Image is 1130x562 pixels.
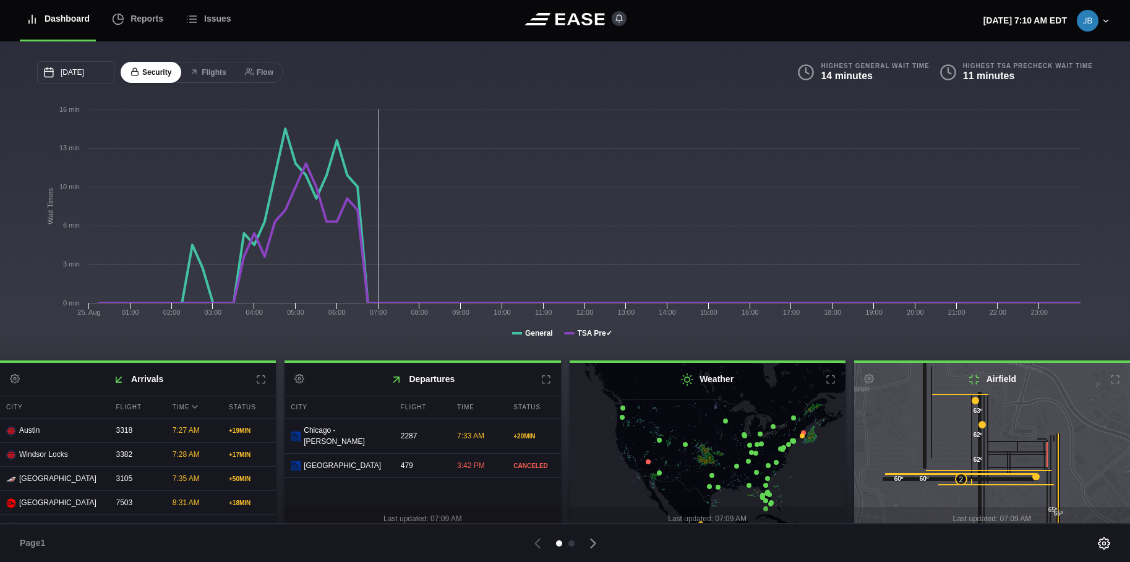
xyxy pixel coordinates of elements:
span: [GEOGRAPHIC_DATA] [19,521,96,532]
tspan: 16 min [59,106,80,113]
img: 74ad5be311c8ae5b007de99f4e979312 [1077,10,1098,32]
span: Austin [19,425,40,436]
div: City [285,396,392,418]
div: 3382 [110,443,163,466]
div: 3318 [110,419,163,442]
div: 3312 [110,515,163,539]
text: 17:00 [783,309,800,316]
text: 15:00 [700,309,717,316]
div: + 17 MIN [229,450,270,459]
span: Page 1 [20,537,51,550]
div: Last updated: 07:09 AM [570,507,845,530]
span: 7:28 AM [173,450,200,459]
tspan: 0 min [63,299,80,307]
h2: Departures [285,363,560,396]
div: Time [451,396,504,418]
p: [DATE] 7:10 AM EDT [983,14,1067,27]
div: CANCELED [513,461,554,470]
div: Flight [395,396,448,418]
span: 7:33 AM [457,432,484,440]
h2: Weather [570,363,845,396]
div: Flight [110,396,163,418]
text: 10:00 [494,309,511,316]
div: + 46 MIN [229,522,270,532]
span: 3:42 PM [457,461,485,470]
span: 7:35 AM [173,474,200,483]
tspan: TSA Pre✓ [577,329,612,338]
text: 16:00 [742,309,759,316]
div: 479 [395,454,448,477]
tspan: General [525,329,553,338]
div: Status [507,396,560,418]
tspan: Wait Times [46,188,55,224]
tspan: 13 min [59,144,80,151]
text: 05:00 [287,309,304,316]
span: [GEOGRAPHIC_DATA] [19,473,96,484]
div: 2287 [395,424,448,448]
div: + 20 MIN [513,432,554,441]
button: Security [121,62,181,83]
b: 14 minutes [821,70,873,81]
div: + 18 MIN [229,498,270,508]
text: 09:00 [452,309,469,316]
text: 06:00 [328,309,346,316]
span: Chicago - [PERSON_NAME] [304,425,385,447]
tspan: 3 min [63,260,80,268]
b: 11 minutes [963,70,1015,81]
div: 7503 [110,491,163,514]
div: Last updated: 07:09 AM [285,507,560,530]
span: 7:27 AM [173,426,200,435]
span: 8:31 AM [173,498,200,507]
div: Last updated: 07:09 AM [854,507,1130,530]
text: 23:00 [1030,309,1048,316]
text: 03:00 [205,309,222,316]
button: Flow [235,62,283,83]
text: 22:00 [990,309,1007,316]
text: 01:00 [122,309,139,316]
div: Status [223,396,276,418]
span: [GEOGRAPHIC_DATA] [304,460,381,471]
text: 19:00 [865,309,883,316]
text: 02:00 [163,309,181,316]
span: Windsor Locks [19,449,68,460]
text: 11:00 [535,309,552,316]
div: + 19 MIN [229,426,270,435]
div: Time [166,396,220,418]
text: 21:00 [948,309,965,316]
div: 3105 [110,467,163,490]
b: Highest General Wait Time [821,62,929,70]
text: 07:00 [370,309,387,316]
h2: Airfield [854,363,1130,396]
span: [GEOGRAPHIC_DATA] [19,497,96,508]
text: 18:00 [824,309,841,316]
text: 08:00 [411,309,429,316]
b: Highest TSA PreCheck Wait Time [963,62,1093,70]
button: Flights [180,62,236,83]
div: + 50 MIN [229,474,270,483]
text: 20:00 [907,309,924,316]
input: mm/dd/yyyy [37,61,114,83]
tspan: 25. Aug [77,309,100,316]
text: 13:00 [618,309,635,316]
text: 14:00 [659,309,676,316]
tspan: 6 min [63,221,80,229]
text: 12:00 [576,309,594,316]
text: 04:00 [246,309,263,316]
div: 2 [955,473,967,485]
tspan: 10 min [59,183,80,190]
